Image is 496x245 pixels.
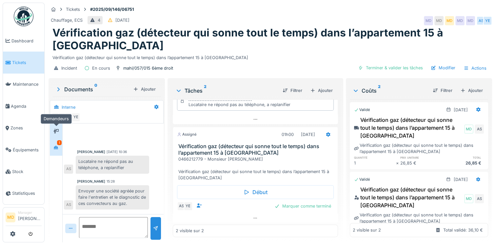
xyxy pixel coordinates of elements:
div: Interne [62,104,75,110]
div: AS [475,194,484,203]
a: Statistiques [3,183,44,204]
div: Ajouter [458,86,486,95]
div: [DATE] [301,131,315,138]
div: Documents [55,85,130,93]
sup: 2 [204,87,207,95]
span: Zones [10,125,42,131]
div: [DATE] [115,17,129,23]
div: Assigné [177,132,197,137]
div: AS [65,113,74,122]
h6: prix unitaire [400,155,442,160]
div: Ajouter [308,86,335,95]
div: 15:28 [107,179,115,184]
div: Validé [354,107,370,113]
div: MD [445,16,454,25]
span: Tickets [12,59,42,66]
span: Maintenance [13,81,42,87]
div: Vérification gaz (détecteur qui sonne tout le temps) dans l’appartement 15 à [GEOGRAPHIC_DATA] [354,142,484,155]
h6: quantité [354,155,396,160]
div: MD [51,113,61,122]
div: Vérification gaz (détecteur qui sonne tout le temps) dans l’appartement 15 à [GEOGRAPHIC_DATA] [354,116,463,140]
sup: 0 [94,85,97,93]
span: Dashboard [11,38,42,44]
a: Équipements [3,139,44,161]
div: Total validé: 36,10 € [443,227,483,233]
div: [PERSON_NAME] [77,179,105,184]
a: Agenda [3,95,44,117]
div: YE [71,113,80,122]
div: Demandeurs [41,114,72,123]
div: [DATE] 10:36 [107,149,127,154]
div: 0466212779 - Monsieur [PERSON_NAME] Vérification gaz (détecteur qui sonne tout le temps) dans l’a... [178,156,335,181]
div: [DATE] [454,107,468,113]
div: MD [455,16,465,25]
div: mahi/057/015 6ème droit [123,65,173,71]
span: Stock [12,168,42,175]
div: Locataire ne répond pas au téléphone, a replanifier [76,156,149,173]
div: 01h00 [282,131,294,138]
div: 4 [98,17,100,23]
div: AS [64,165,73,174]
div: Manager [18,210,42,215]
div: MD [464,124,473,134]
h1: Vérification gaz (détecteur qui sonne tout le temps) dans l’appartement 15 à [GEOGRAPHIC_DATA] [52,27,488,52]
a: Dashboard [3,30,44,52]
div: Ajouter [130,85,158,94]
div: Coûts [352,87,427,95]
a: Stock [3,161,44,182]
li: [PERSON_NAME] [18,210,42,224]
h3: Vérification gaz (détecteur qui sonne tout le temps) dans l’appartement 15 à [GEOGRAPHIC_DATA] [178,143,335,156]
div: MD [464,194,473,203]
a: Maintenance [3,74,44,95]
div: Actions [461,63,489,73]
div: Vérification gaz (détecteur qui sonne tout le temps) dans l’appartement 15 à [GEOGRAPHIC_DATA] [354,212,484,224]
div: Chauffage, ECS [51,17,83,23]
div: Validé [354,177,370,182]
div: Envoyer une société agréée pour faire l'entretien et le diagnostic de ces convecteurs au gaz. [76,185,149,210]
div: 26,85 € [442,160,484,166]
div: AS [177,202,186,211]
a: MD Manager[PERSON_NAME] [6,210,42,226]
div: Locataire ne répond pas au téléphone, a replanifier [188,101,290,108]
div: Vérification gaz (détecteur qui sonne tout le temps) dans l’appartement 15 à [GEOGRAPHIC_DATA] [354,186,463,209]
div: Marquer comme terminé [272,202,334,211]
div: Vérification gaz (détecteur qui sonne tout le temps) dans l’appartement 15 à [GEOGRAPHIC_DATA] [52,52,488,61]
img: Badge_color-CXgf-gQk.svg [14,7,33,26]
div: Filtrer [280,86,305,95]
div: AS [475,124,484,134]
div: Modifier [428,63,458,72]
a: Zones [3,117,44,139]
sup: 2 [378,87,381,95]
div: En cours [92,65,110,71]
div: YE [483,16,492,25]
li: MD [6,212,15,222]
div: Début [177,185,334,199]
div: [DATE] [454,176,468,183]
span: Agenda [11,103,42,109]
div: 1 [354,160,396,166]
div: 1 [57,140,62,145]
div: Incident [61,65,77,71]
span: Statistiques [12,190,42,196]
a: Tickets [3,52,44,73]
div: YE [184,202,193,211]
strong: #2025/09/146/06751 [88,6,137,12]
div: 26,85 € [400,160,442,166]
span: Équipements [13,147,42,153]
div: Tâches [175,87,277,95]
div: [PERSON_NAME] [77,149,105,154]
div: 2 visible sur 2 [353,227,381,233]
div: 2 visible sur 2 [176,228,204,234]
div: MD [424,16,433,25]
div: Filtrer [430,86,455,95]
h6: total [442,155,484,160]
div: × [396,160,400,166]
div: AS [476,16,486,25]
div: MD [466,16,475,25]
div: RG [58,113,67,122]
div: Terminer & valider les tâches [355,63,426,72]
div: AS [64,200,73,210]
div: MD [434,16,444,25]
div: Tickets [66,6,80,12]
